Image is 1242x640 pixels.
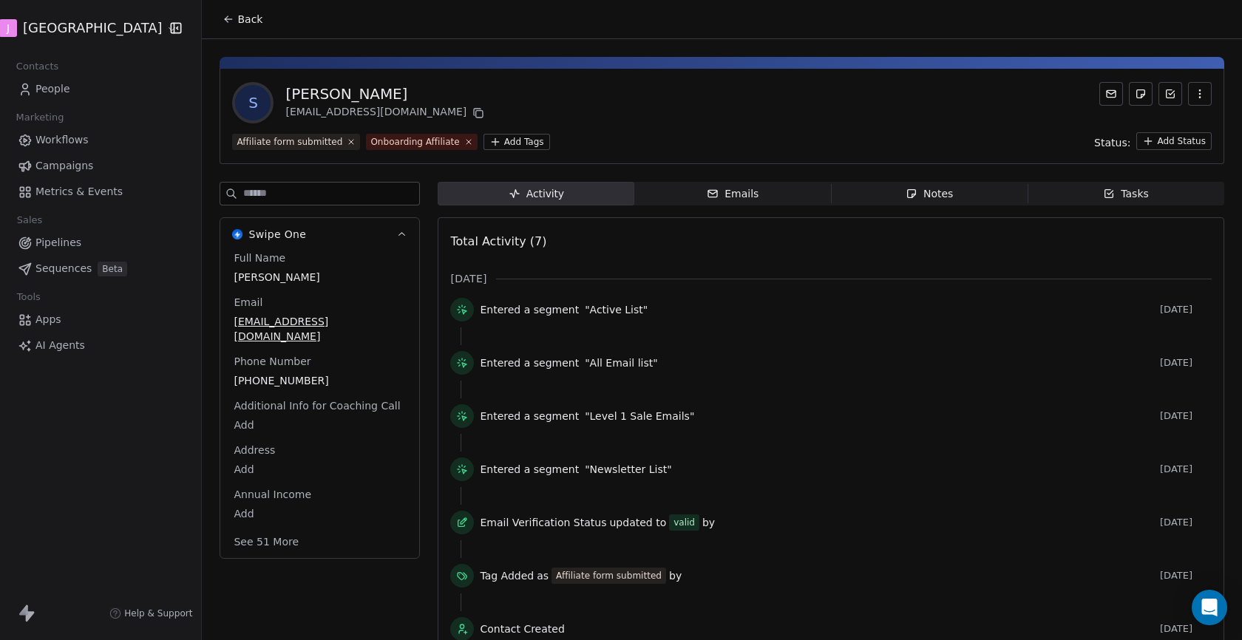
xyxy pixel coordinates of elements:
[1160,304,1212,316] span: [DATE]
[585,409,694,423] span: "Level 1 Sale Emails"
[23,18,162,38] span: [GEOGRAPHIC_DATA]
[12,77,189,101] a: People
[234,418,406,432] span: Add
[35,81,70,97] span: People
[1160,463,1212,475] span: [DATE]
[220,251,419,558] div: Swipe OneSwipe One
[12,128,189,152] a: Workflows
[707,186,759,202] div: Emails
[234,462,406,477] span: Add
[35,184,123,200] span: Metrics & Events
[35,261,92,276] span: Sequences
[450,271,486,286] span: [DATE]
[480,515,606,530] span: Email Verification Status
[234,373,406,388] span: [PHONE_NUMBER]
[585,355,658,370] span: "All Email list"
[480,462,579,477] span: Entered a segment
[7,21,10,35] span: J
[220,218,419,251] button: Swipe OneSwipe One
[556,569,662,582] div: Affiliate form submitted
[480,302,579,317] span: Entered a segment
[12,154,189,178] a: Campaigns
[480,568,534,583] span: Tag Added
[1160,570,1212,582] span: [DATE]
[480,622,1154,636] span: Contact Created
[234,314,406,344] span: [EMAIL_ADDRESS][DOMAIN_NAME]
[35,312,61,327] span: Apps
[248,227,306,242] span: Swipe One
[1192,590,1227,625] div: Open Intercom Messenger
[237,12,262,27] span: Back
[231,295,265,310] span: Email
[1103,186,1149,202] div: Tasks
[109,607,192,619] a: Help & Support
[450,234,546,248] span: Total Activity (7)
[18,16,160,41] button: J[GEOGRAPHIC_DATA]
[483,134,550,150] button: Add Tags
[1160,623,1212,635] span: [DATE]
[12,307,189,332] a: Apps
[585,462,671,477] span: "Newsletter List"
[702,515,715,530] span: by
[669,568,682,583] span: by
[98,262,127,276] span: Beta
[214,6,271,33] button: Back
[10,286,47,308] span: Tools
[906,186,953,202] div: Notes
[231,354,313,369] span: Phone Number
[285,104,487,122] div: [EMAIL_ADDRESS][DOMAIN_NAME]
[237,135,342,149] div: Affiliate form submitted
[609,515,666,530] span: updated to
[537,568,549,583] span: as
[231,487,314,502] span: Annual Income
[231,443,278,457] span: Address
[10,55,65,78] span: Contacts
[1094,135,1130,150] span: Status:
[232,229,242,239] img: Swipe One
[10,106,70,129] span: Marketing
[585,302,648,317] span: "Active List"
[35,235,81,251] span: Pipelines
[124,607,192,619] span: Help & Support
[35,338,85,353] span: AI Agents
[12,333,189,358] a: AI Agents
[480,409,579,423] span: Entered a segment
[231,398,403,413] span: Additional Info for Coaching Call
[285,84,487,104] div: [PERSON_NAME]
[370,135,459,149] div: Onboarding Affiliate
[231,251,288,265] span: Full Name
[12,256,189,281] a: SequencesBeta
[12,231,189,255] a: Pipelines
[235,85,271,120] span: S
[1160,357,1212,369] span: [DATE]
[35,132,89,148] span: Workflows
[1160,410,1212,422] span: [DATE]
[480,355,579,370] span: Entered a segment
[234,270,406,285] span: [PERSON_NAME]
[673,515,695,530] div: valid
[1136,132,1212,150] button: Add Status
[12,180,189,204] a: Metrics & Events
[35,158,93,174] span: Campaigns
[234,506,406,521] span: Add
[225,528,308,555] button: See 51 More
[1160,517,1212,528] span: [DATE]
[10,209,49,231] span: Sales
